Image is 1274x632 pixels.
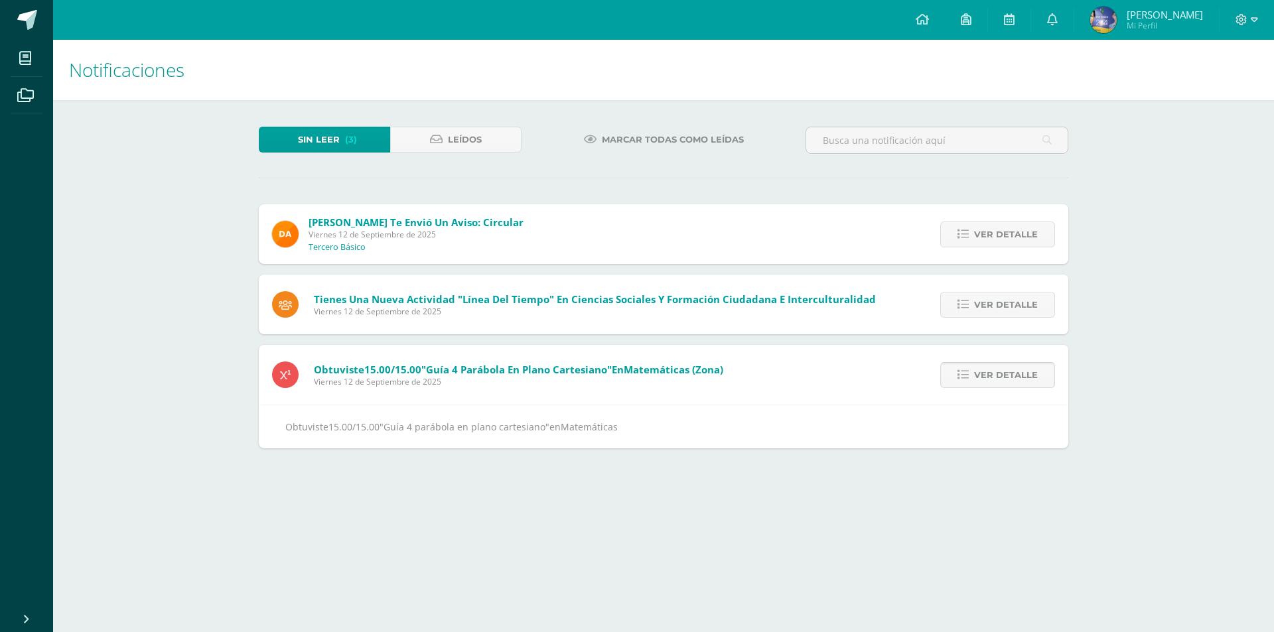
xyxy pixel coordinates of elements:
[69,57,184,82] span: Notificaciones
[309,242,366,253] p: Tercero Básico
[259,127,390,153] a: Sin leer(3)
[380,420,549,433] span: "Guía 4 parábola en plano cartesiano"
[364,363,421,376] span: 15.00/15.00
[602,127,744,152] span: Marcar todas como leídas
[624,363,723,376] span: Matemáticas (Zona)
[298,127,340,152] span: Sin leer
[806,127,1068,153] input: Busca una notificación aquí
[421,363,612,376] span: "Guía 4 parábola en plano cartesiano"
[314,363,723,376] span: Obtuviste en
[314,306,876,317] span: Viernes 12 de Septiembre de 2025
[345,127,357,152] span: (3)
[390,127,522,153] a: Leídos
[1127,20,1203,31] span: Mi Perfil
[285,418,1042,435] div: Obtuviste en
[448,127,482,152] span: Leídos
[309,216,524,229] span: [PERSON_NAME] te envió un aviso: Circular
[314,292,876,306] span: Tienes una nueva actividad "Línea del tiempo" En Ciencias Sociales y Formación Ciudadana e Interc...
[272,221,299,247] img: f9d34ca01e392badc01b6cd8c48cabbd.png
[567,127,760,153] a: Marcar todas como leídas
[309,229,524,240] span: Viernes 12 de Septiembre de 2025
[328,420,380,433] span: 15.00/15.00
[1127,8,1203,21] span: [PERSON_NAME]
[1090,7,1117,33] img: 1b94868c2fb4f6c996ec507560c9af05.png
[974,222,1038,247] span: Ver detalle
[314,376,723,387] span: Viernes 12 de Septiembre de 2025
[561,420,618,433] span: Matemáticas
[974,363,1038,387] span: Ver detalle
[974,292,1038,317] span: Ver detalle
